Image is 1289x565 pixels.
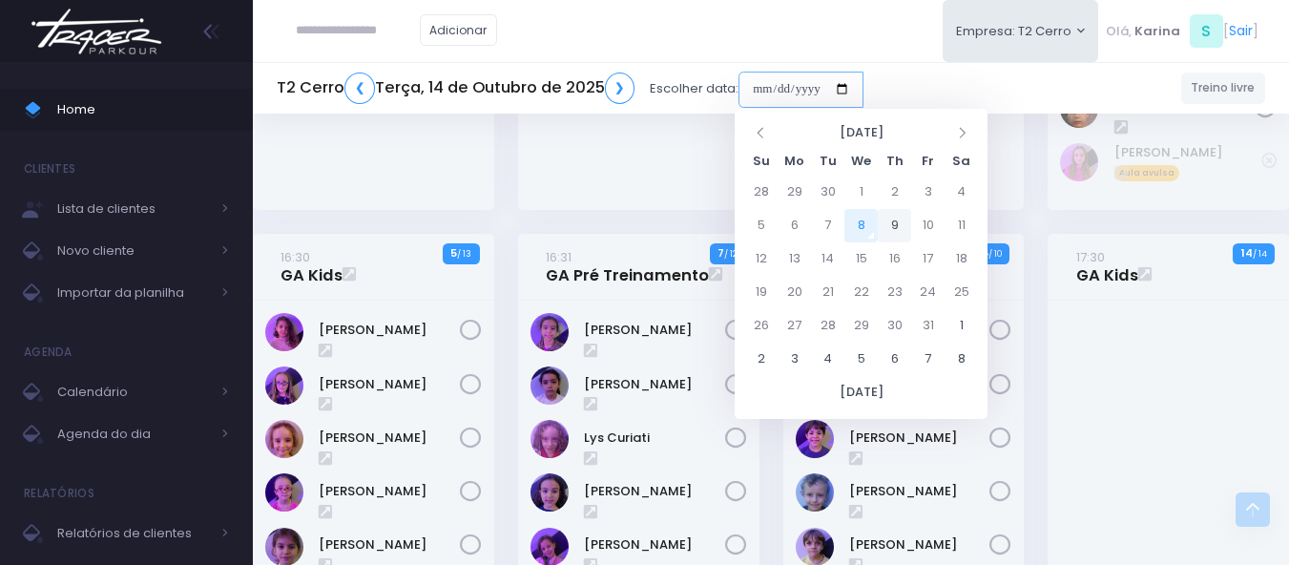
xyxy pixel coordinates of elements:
[530,473,569,512] img: Rita Laraichi
[724,248,737,260] small: / 12
[911,309,945,343] td: 31
[988,248,1002,260] small: / 10
[878,209,911,242] td: 9
[878,276,911,309] td: 23
[450,245,457,261] strong: 5
[265,473,303,512] img: Isabella Arouca
[546,248,572,266] small: 16:31
[281,247,343,285] a: 16:30GA Kids
[584,482,725,501] a: [PERSON_NAME]
[530,313,569,351] img: Catharina Dalonso
[796,473,834,512] img: Nicolas Fernandez
[1076,247,1138,285] a: 17:30GA Kids
[744,309,778,343] td: 26
[546,247,709,285] a: 16:31GA Pré Treinamento
[778,118,945,147] th: [DATE]
[844,343,878,376] td: 5
[277,67,863,111] div: Escolher data:
[945,209,978,242] td: 11
[1241,245,1253,261] strong: 14
[778,343,811,376] td: 3
[911,242,945,276] td: 17
[457,248,471,260] small: / 13
[849,429,990,448] a: [PERSON_NAME]
[744,147,778,176] th: Su
[778,209,811,242] td: 6
[1190,14,1223,48] span: S
[530,366,569,405] img: Luisa Alimonda Sellan
[778,176,811,209] td: 29
[1098,10,1265,52] div: [ ]
[319,535,460,555] a: [PERSON_NAME]
[584,321,725,340] a: [PERSON_NAME]
[744,242,778,276] td: 12
[277,73,634,104] h5: T2 Cerro Terça, 14 de Outubro de 2025
[717,245,724,261] strong: 7
[945,309,978,343] td: 1
[57,281,210,305] span: Importar da planilha
[57,239,210,263] span: Novo cliente
[319,375,460,394] a: [PERSON_NAME]
[584,375,725,394] a: [PERSON_NAME]
[878,176,911,209] td: 2
[1253,248,1267,260] small: / 14
[57,97,229,122] span: Home
[530,420,569,458] img: Lys Curiati
[796,420,834,458] img: Leonardo Falco da Costa
[849,535,990,555] a: [PERSON_NAME]
[811,209,844,242] td: 7
[744,376,978,409] th: [DATE]
[844,147,878,176] th: We
[945,343,978,376] td: 8
[584,535,725,555] a: [PERSON_NAME]
[844,176,878,209] td: 1
[811,343,844,376] td: 4
[57,197,210,221] span: Lista de clientes
[57,422,210,447] span: Agenda do dia
[811,276,844,309] td: 21
[319,482,460,501] a: [PERSON_NAME]
[945,147,978,176] th: Sa
[811,309,844,343] td: 28
[911,176,945,209] td: 3
[1134,22,1180,41] span: Karina
[878,343,911,376] td: 6
[878,147,911,176] th: Th
[744,209,778,242] td: 5
[1106,22,1132,41] span: Olá,
[911,343,945,376] td: 7
[945,276,978,309] td: 25
[844,209,878,242] td: 8
[945,176,978,209] td: 4
[811,242,844,276] td: 14
[811,147,844,176] th: Tu
[911,147,945,176] th: Fr
[945,242,978,276] td: 18
[57,521,210,546] span: Relatórios de clientes
[844,276,878,309] td: 22
[744,276,778,309] td: 19
[605,73,635,104] a: ❯
[265,313,303,351] img: Dora Moreira Russo
[24,474,94,513] h4: Relatórios
[811,176,844,209] td: 30
[281,248,310,266] small: 16:30
[911,276,945,309] td: 24
[1076,248,1105,266] small: 17:30
[982,245,988,261] strong: 5
[1229,21,1253,41] a: Sair
[778,276,811,309] td: 20
[265,366,303,405] img: Gabriela Arouca
[1060,143,1098,181] img: Fernanda Leite
[844,309,878,343] td: 29
[778,147,811,176] th: Mo
[1114,143,1262,162] a: [PERSON_NAME]
[420,14,498,46] a: Adicionar
[344,73,375,104] a: ❮
[911,209,945,242] td: 10
[1114,165,1180,182] span: Aula avulsa
[744,343,778,376] td: 2
[24,150,75,188] h4: Clientes
[319,321,460,340] a: [PERSON_NAME]
[744,176,778,209] td: 28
